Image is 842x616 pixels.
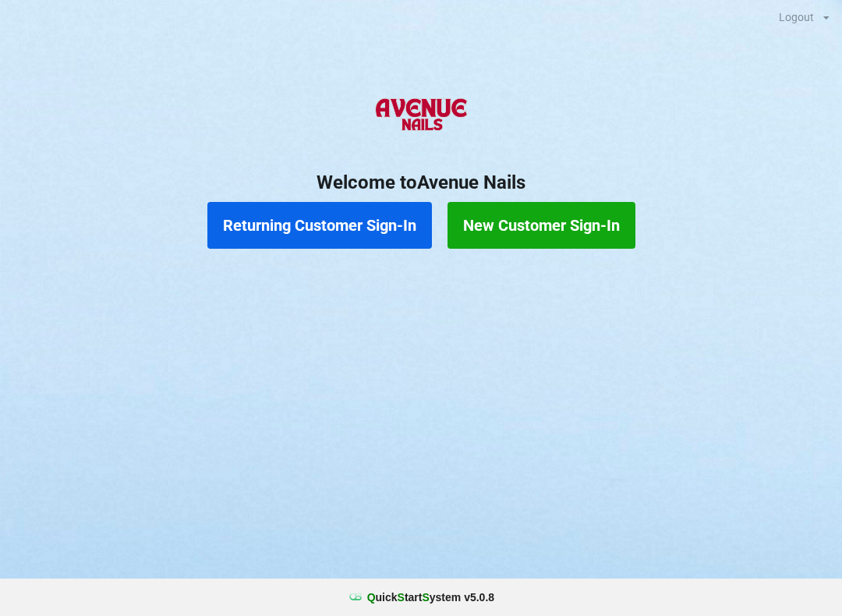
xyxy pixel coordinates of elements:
[367,589,494,605] b: uick tart ystem v 5.0.8
[369,85,472,147] img: AvenueNails-Logo.png
[779,12,814,23] div: Logout
[207,202,432,249] button: Returning Customer Sign-In
[398,591,405,604] span: S
[422,591,429,604] span: S
[367,591,376,604] span: Q
[348,589,363,605] img: favicon.ico
[448,202,635,249] button: New Customer Sign-In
